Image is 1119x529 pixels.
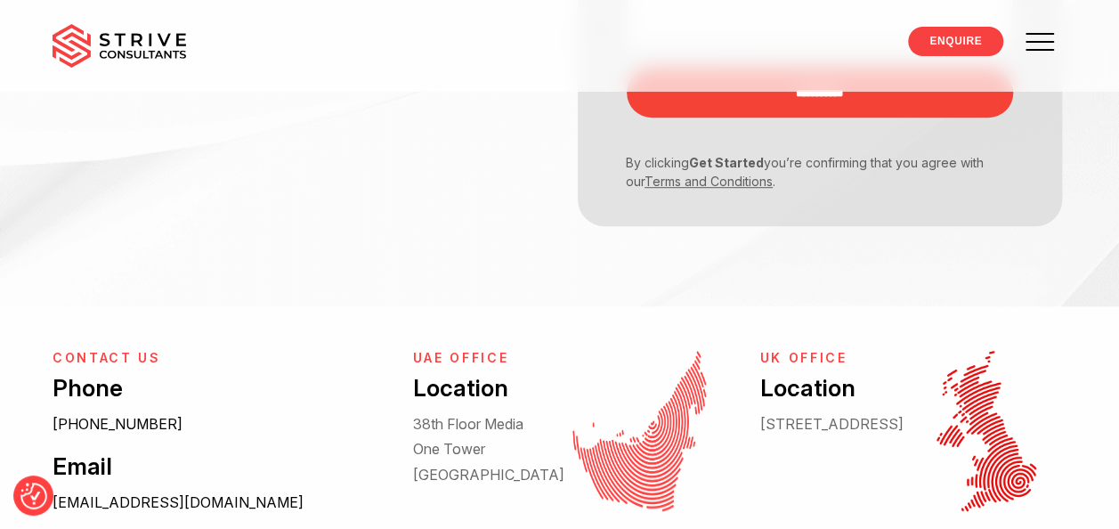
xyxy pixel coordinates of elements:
[613,153,1000,191] p: By clicking you’re confirming that you agree with our .
[53,493,304,511] a: [EMAIL_ADDRESS][DOMAIN_NAME]
[53,415,182,433] a: [PHONE_NUMBER]
[689,155,764,170] strong: Get Started
[572,351,706,511] img: Get in touch
[20,483,47,509] button: Consent Preferences
[53,24,186,69] img: main-logo.svg
[53,372,373,403] h3: Phone
[759,372,893,403] h3: Location
[53,451,373,482] h3: Email
[413,372,547,403] h3: Location
[53,351,373,366] h6: CONTACT US
[413,411,547,487] p: 38th Floor Media One Tower [GEOGRAPHIC_DATA]
[20,483,47,509] img: Revisit consent button
[759,411,893,436] p: [STREET_ADDRESS]
[413,351,547,366] h6: UAE OFFICE
[908,27,1003,56] a: ENQUIRE
[759,351,893,366] h6: UK Office
[937,351,1035,511] img: Get in touch
[645,174,773,189] a: Terms and Conditions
